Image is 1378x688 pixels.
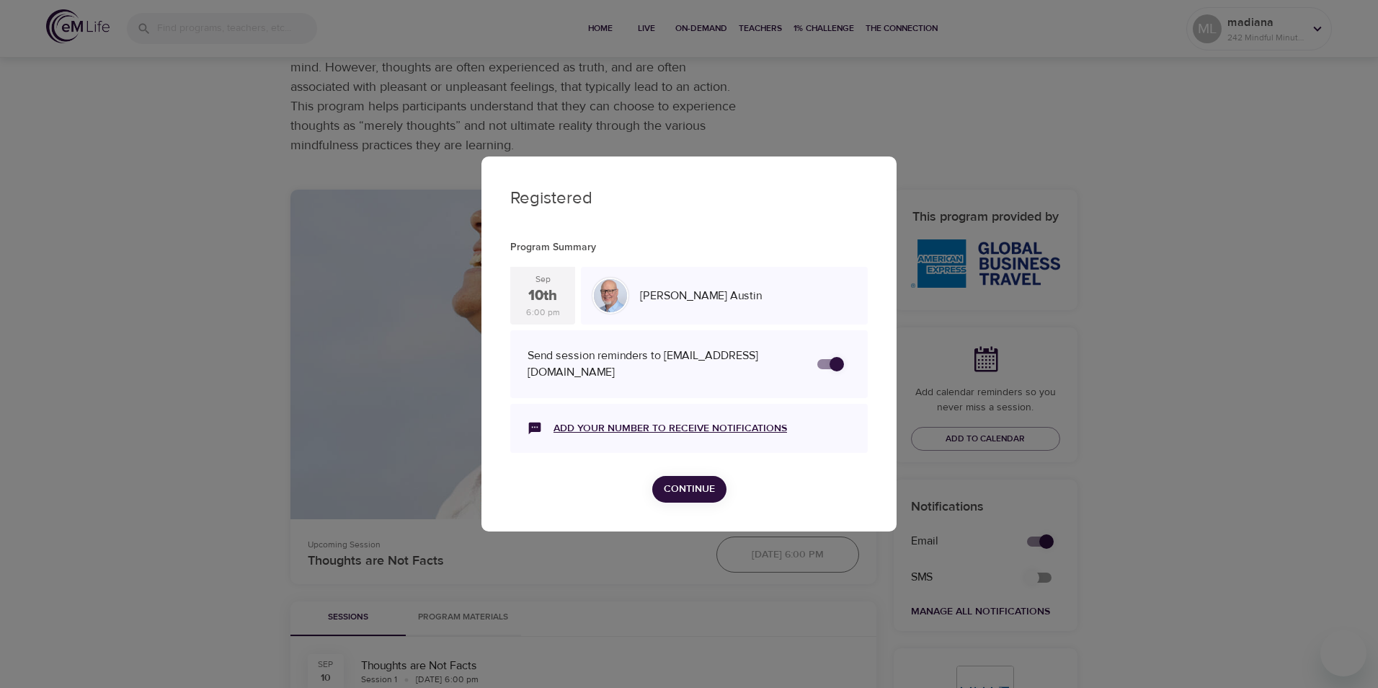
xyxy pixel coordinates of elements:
a: Add your number to receive notifications [554,421,787,436]
span: Continue [664,480,715,498]
p: Program Summary [510,240,868,255]
div: 6:00 pm [526,306,560,319]
p: Registered [510,185,868,211]
div: Sep [535,273,551,286]
div: Send session reminders to [EMAIL_ADDRESS][DOMAIN_NAME] [528,348,803,381]
div: 10th [528,286,557,306]
button: Continue [652,476,726,503]
div: [PERSON_NAME] Austin [634,282,862,310]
